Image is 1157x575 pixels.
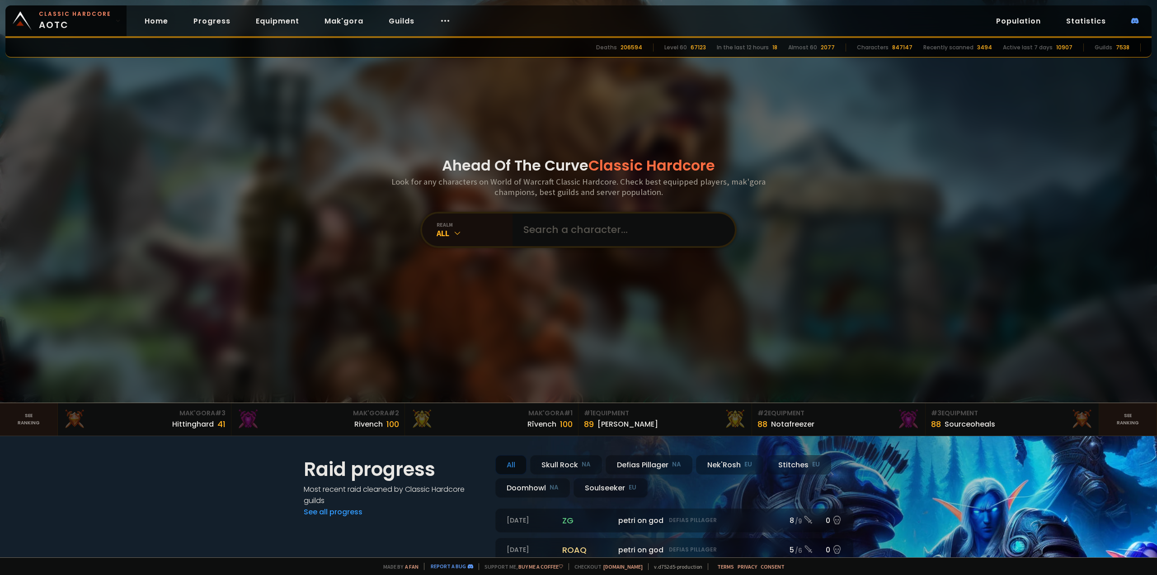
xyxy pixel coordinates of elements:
span: # 3 [215,409,226,418]
div: In the last 12 hours [717,43,769,52]
a: Privacy [738,563,757,570]
div: 100 [560,418,573,430]
div: Deaths [596,43,617,52]
div: 206594 [621,43,642,52]
div: Soulseeker [574,478,648,498]
a: See all progress [304,507,362,517]
div: Active last 7 days [1003,43,1053,52]
small: NA [582,460,591,469]
a: Classic HardcoreAOTC [5,5,127,36]
div: Notafreezer [771,418,814,430]
span: # 2 [389,409,399,418]
div: Equipment [931,409,1093,418]
a: [DOMAIN_NAME] [603,563,643,570]
small: EU [812,460,820,469]
span: # 3 [931,409,941,418]
a: Seeranking [1099,403,1157,436]
a: Terms [717,563,734,570]
h1: Raid progress [304,455,484,484]
div: 67123 [691,43,706,52]
div: 10907 [1056,43,1072,52]
a: Home [137,12,175,30]
a: [DATE]zgpetri on godDefias Pillager8 /90 [495,508,853,532]
span: v. d752d5 - production [648,563,702,570]
small: Classic Hardcore [39,10,111,18]
div: [PERSON_NAME] [597,418,658,430]
a: a fan [405,563,419,570]
a: Mak'Gora#1Rîvench100 [405,403,578,436]
h4: Most recent raid cleaned by Classic Hardcore guilds [304,484,484,506]
span: # 2 [757,409,768,418]
a: Mak'Gora#3Hittinghard41 [58,403,231,436]
div: All [495,455,527,475]
div: Doomhowl [495,478,570,498]
div: 7538 [1116,43,1129,52]
div: Level 60 [664,43,687,52]
span: Made by [378,563,419,570]
div: Sourceoheals [945,418,995,430]
a: #3Equipment88Sourceoheals [926,403,1099,436]
span: AOTC [39,10,111,32]
span: Support me, [479,563,563,570]
a: Progress [186,12,238,30]
a: Buy me a coffee [518,563,563,570]
div: Guilds [1095,43,1112,52]
div: Rivench [354,418,383,430]
a: Population [989,12,1048,30]
div: Mak'Gora [237,409,399,418]
div: Nek'Rosh [696,455,763,475]
a: Consent [761,563,785,570]
h3: Look for any characters on World of Warcraft Classic Hardcore. Check best equipped players, mak'g... [388,176,769,197]
span: Checkout [569,563,643,570]
small: EU [744,460,752,469]
span: Classic Hardcore [588,155,715,176]
a: #1Equipment89[PERSON_NAME] [578,403,752,436]
div: Mak'Gora [410,409,573,418]
div: Characters [857,43,889,52]
a: Mak'gora [317,12,371,30]
div: Mak'Gora [63,409,226,418]
a: Guilds [381,12,422,30]
div: realm [437,221,513,228]
a: Equipment [249,12,306,30]
div: 88 [931,418,941,430]
div: Defias Pillager [606,455,692,475]
small: EU [629,483,636,492]
span: # 1 [584,409,593,418]
div: All [437,228,513,238]
div: 100 [386,418,399,430]
a: #2Equipment88Notafreezer [752,403,926,436]
div: 18 [772,43,777,52]
div: 89 [584,418,594,430]
div: Equipment [757,409,920,418]
div: 847147 [892,43,912,52]
div: 3494 [977,43,992,52]
div: 2077 [821,43,835,52]
a: Statistics [1059,12,1113,30]
div: 41 [217,418,226,430]
small: NA [550,483,559,492]
a: [DATE]roaqpetri on godDefias Pillager5 /60 [495,538,853,562]
div: Skull Rock [530,455,602,475]
a: Report a bug [431,563,466,570]
div: Almost 60 [788,43,817,52]
div: Rîvench [527,418,556,430]
div: 88 [757,418,767,430]
div: Equipment [584,409,746,418]
div: Hittinghard [172,418,214,430]
h1: Ahead Of The Curve [442,155,715,176]
span: # 1 [564,409,573,418]
input: Search a character... [518,214,724,246]
small: NA [672,460,681,469]
a: Mak'Gora#2Rivench100 [231,403,405,436]
div: Stitches [767,455,831,475]
div: Recently scanned [923,43,974,52]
